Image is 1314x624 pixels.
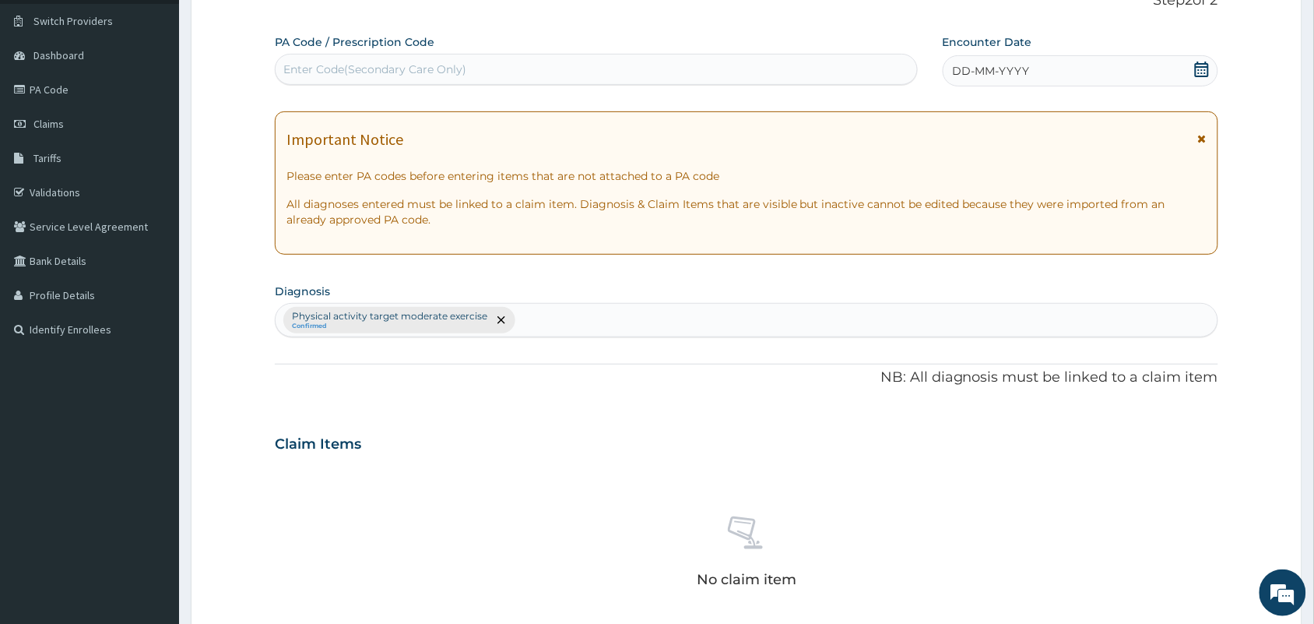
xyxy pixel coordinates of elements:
span: Switch Providers [33,14,113,28]
span: Claims [33,117,64,131]
p: NB: All diagnosis must be linked to a claim item [275,368,1218,388]
label: Diagnosis [275,284,330,299]
p: No claim item [697,572,796,587]
label: Encounter Date [943,34,1032,50]
span: DD-MM-YYYY [953,63,1030,79]
span: Dashboard [33,48,84,62]
p: Please enter PA codes before entering items that are not attached to a PA code [286,168,1207,184]
span: We're online! [90,196,215,354]
img: d_794563401_company_1708531726252_794563401 [29,78,63,117]
label: PA Code / Prescription Code [275,34,434,50]
textarea: Type your message and hit 'Enter' [8,425,297,480]
span: Tariffs [33,151,61,165]
div: Minimize live chat window [255,8,293,45]
h1: Important Notice [286,131,403,148]
div: Enter Code(Secondary Care Only) [283,62,466,77]
div: Chat with us now [81,87,262,108]
h3: Claim Items [275,436,361,453]
p: All diagnoses entered must be linked to a claim item. Diagnosis & Claim Items that are visible bu... [286,196,1207,227]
